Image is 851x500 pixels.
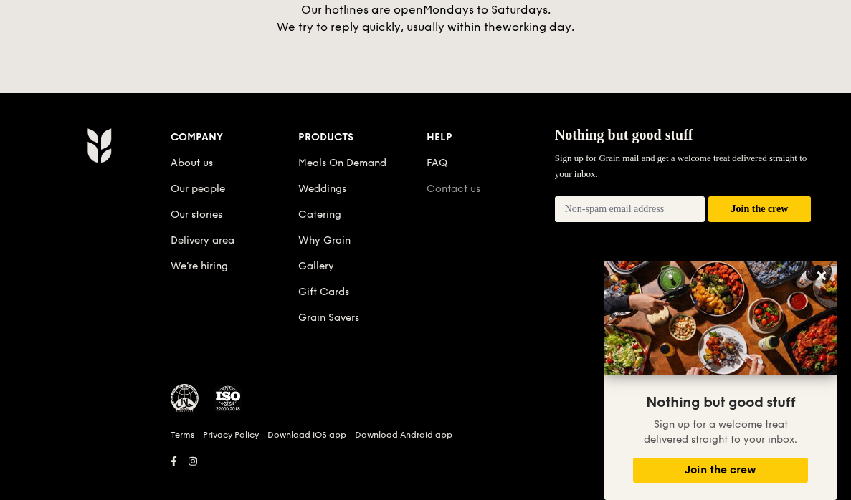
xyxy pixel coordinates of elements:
[604,261,837,375] img: DSC07876-Edit02-Large.jpeg
[171,384,199,413] img: MUIS Halal Certified
[427,183,480,195] a: Contact us
[171,128,299,148] div: Company
[644,418,797,446] span: Sign up for a welcome treat delivered straight to your inbox.
[555,153,807,179] span: Sign up for Grain mail and get a welcome treat delivered straight to your inbox.
[427,157,447,169] a: FAQ
[171,234,234,246] a: Delivery area
[298,208,341,221] a: Catering
[423,3,551,16] span: Mondays to Saturdays.
[555,196,705,222] input: Non-spam email address
[810,264,833,287] button: Close
[203,429,259,441] a: Privacy Policy
[267,429,346,441] a: Download iOS app
[171,183,225,195] a: Our people
[708,196,811,223] button: Join the crew
[646,394,795,411] span: Nothing but good stuff
[171,208,222,221] a: Our stories
[633,458,808,483] button: Join the crew
[427,128,555,148] div: Help
[87,128,112,163] img: AYc88T3wAAAABJRU5ErkJggg==
[298,312,359,324] a: Grain Savers
[503,20,574,34] span: working day.
[214,384,242,413] img: ISO Certified
[298,157,386,169] a: Meals On Demand
[171,429,194,441] a: Terms
[171,260,228,272] a: We’re hiring
[171,157,213,169] a: About us
[298,260,334,272] a: Gallery
[298,183,346,195] a: Weddings
[34,471,817,483] h6: Revision
[355,429,452,441] a: Download Android app
[298,234,351,246] a: Why Grain
[555,127,693,143] span: Nothing but good stuff
[298,128,427,148] div: Products
[298,286,349,298] a: Gift Cards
